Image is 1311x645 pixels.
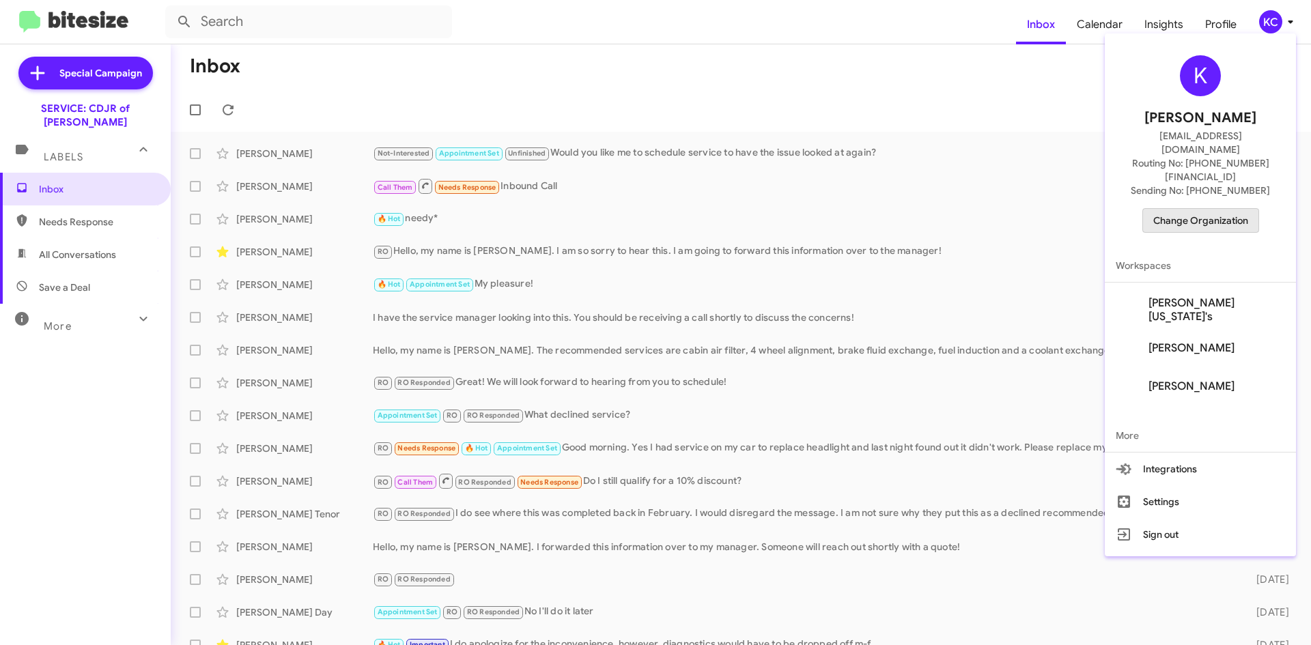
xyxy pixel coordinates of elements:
[1180,55,1221,96] div: K
[1121,129,1280,156] span: [EMAIL_ADDRESS][DOMAIN_NAME]
[1148,296,1285,324] span: [PERSON_NAME][US_STATE]'s
[1142,208,1259,233] button: Change Organization
[1144,107,1256,129] span: [PERSON_NAME]
[1105,485,1296,518] button: Settings
[1153,209,1248,232] span: Change Organization
[1148,341,1235,355] span: [PERSON_NAME]
[1105,249,1296,282] span: Workspaces
[1148,379,1235,393] span: [PERSON_NAME]
[1121,156,1280,184] span: Routing No: [PHONE_NUMBER][FINANCIAL_ID]
[1105,518,1296,551] button: Sign out
[1105,419,1296,452] span: More
[1131,184,1270,197] span: Sending No: [PHONE_NUMBER]
[1105,453,1296,485] button: Integrations
[1148,418,1235,431] span: [PERSON_NAME]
